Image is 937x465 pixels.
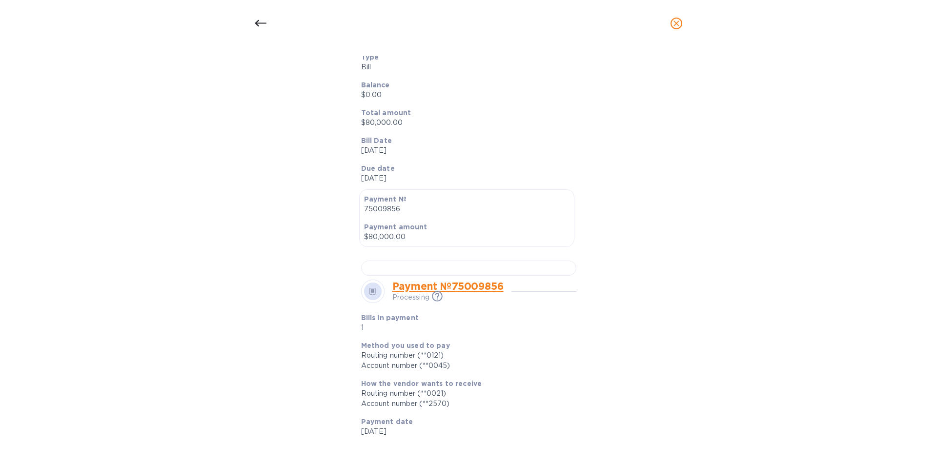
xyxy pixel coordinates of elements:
button: close [665,12,688,35]
div: Account number (**2570) [361,399,569,409]
b: Payment № [364,195,407,203]
p: Bill [361,62,569,72]
b: Payment date [361,418,413,425]
p: 1 [361,323,499,333]
b: Due date [361,164,395,172]
p: $80,000.00 [364,232,570,242]
b: Bill Date [361,137,392,144]
b: Payment amount [364,223,428,231]
b: Method you used to pay [361,342,450,349]
p: [DATE] [361,426,569,437]
div: Routing number (**0121) [361,350,569,361]
b: How the vendor wants to receive [361,380,482,387]
b: Total amount [361,109,411,117]
a: Payment № 75009856 [392,280,504,292]
div: Routing number (**0021) [361,388,569,399]
p: Processing [392,292,429,303]
p: 75009856 [364,204,570,214]
p: $0.00 [361,90,569,100]
div: Account number (**0045) [361,361,569,371]
b: Bills in payment [361,314,419,322]
p: $80,000.00 [361,118,569,128]
b: Type [361,53,379,61]
b: Balance [361,81,390,89]
p: [DATE] [361,145,569,156]
p: [DATE] [361,173,569,183]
